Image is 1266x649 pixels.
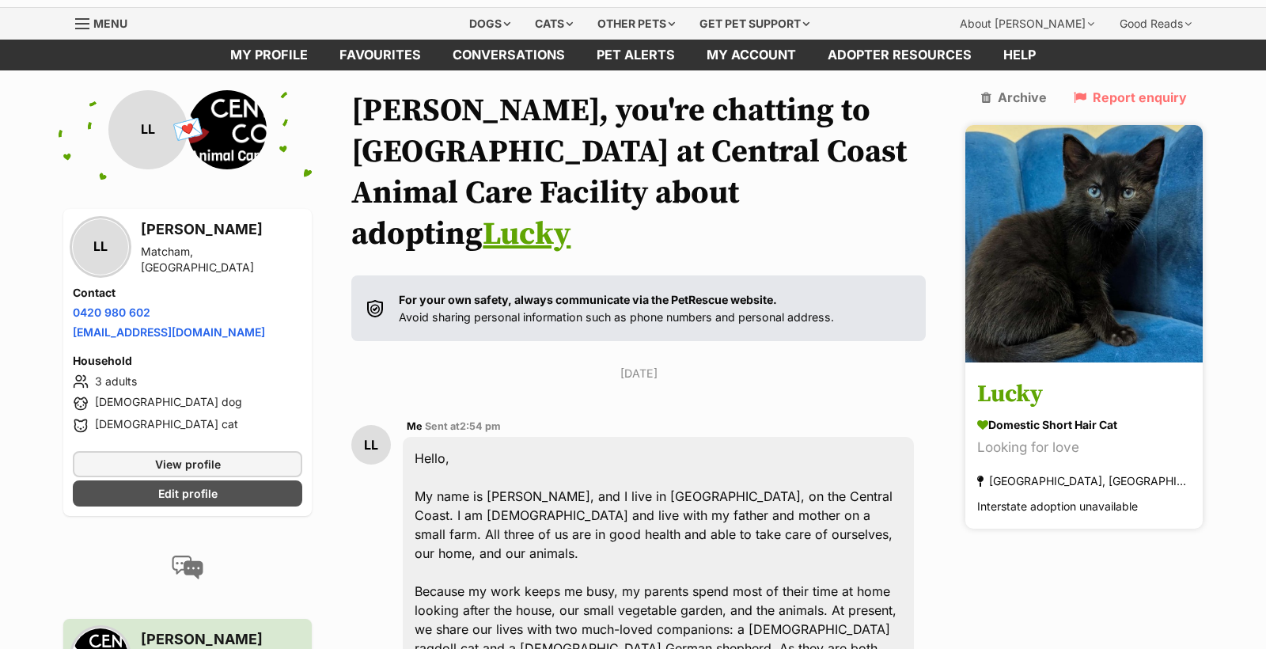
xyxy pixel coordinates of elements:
[1074,90,1187,104] a: Report enquiry
[812,40,987,70] a: Adopter resources
[977,437,1191,458] div: Looking for love
[93,17,127,30] span: Menu
[155,456,221,473] span: View profile
[586,8,686,40] div: Other pets
[977,470,1191,491] div: [GEOGRAPHIC_DATA], [GEOGRAPHIC_DATA]
[458,8,521,40] div: Dogs
[73,285,302,301] h4: Contact
[141,244,302,275] div: Matcham, [GEOGRAPHIC_DATA]
[108,90,188,169] div: LL
[73,372,302,391] li: 3 adults
[172,556,203,579] img: conversation-icon-4a6f8262b818ee0b60e3300018af0b2d0b884aa5de6e9bcb8d3d4eeb1a70a7c4.svg
[73,353,302,369] h4: Household
[977,416,1191,433] div: Domestic Short Hair Cat
[73,416,302,435] li: [DEMOGRAPHIC_DATA] cat
[977,499,1138,513] span: Interstate adoption unavailable
[949,8,1105,40] div: About [PERSON_NAME]
[73,480,302,507] a: Edit profile
[965,365,1203,529] a: Lucky Domestic Short Hair Cat Looking for love [GEOGRAPHIC_DATA], [GEOGRAPHIC_DATA] Interstate ad...
[351,365,926,381] p: [DATE]
[170,112,206,146] span: 💌
[407,420,423,432] span: Me
[324,40,437,70] a: Favourites
[73,306,150,319] a: 0420 980 602
[158,485,218,502] span: Edit profile
[425,420,501,432] span: Sent at
[460,420,501,432] span: 2:54 pm
[987,40,1052,70] a: Help
[965,125,1203,362] img: Lucky
[73,394,302,413] li: [DEMOGRAPHIC_DATA] dog
[981,90,1047,104] a: Archive
[73,219,128,275] div: LL
[399,291,834,325] p: Avoid sharing personal information such as phone numbers and personal address.
[188,90,267,169] img: Central Coast Animal Care Facility profile pic
[688,8,821,40] div: Get pet support
[483,214,570,254] a: Lucky
[1109,8,1203,40] div: Good Reads
[214,40,324,70] a: My profile
[75,8,138,36] a: Menu
[977,377,1191,412] h3: Lucky
[73,451,302,477] a: View profile
[437,40,581,70] a: conversations
[524,8,584,40] div: Cats
[141,218,302,241] h3: [PERSON_NAME]
[351,425,391,465] div: LL
[73,325,265,339] a: [EMAIL_ADDRESS][DOMAIN_NAME]
[691,40,812,70] a: My account
[351,90,926,255] h1: [PERSON_NAME], you're chatting to [GEOGRAPHIC_DATA] at Central Coast Animal Care Facility about a...
[581,40,691,70] a: Pet alerts
[399,293,777,306] strong: For your own safety, always communicate via the PetRescue website.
